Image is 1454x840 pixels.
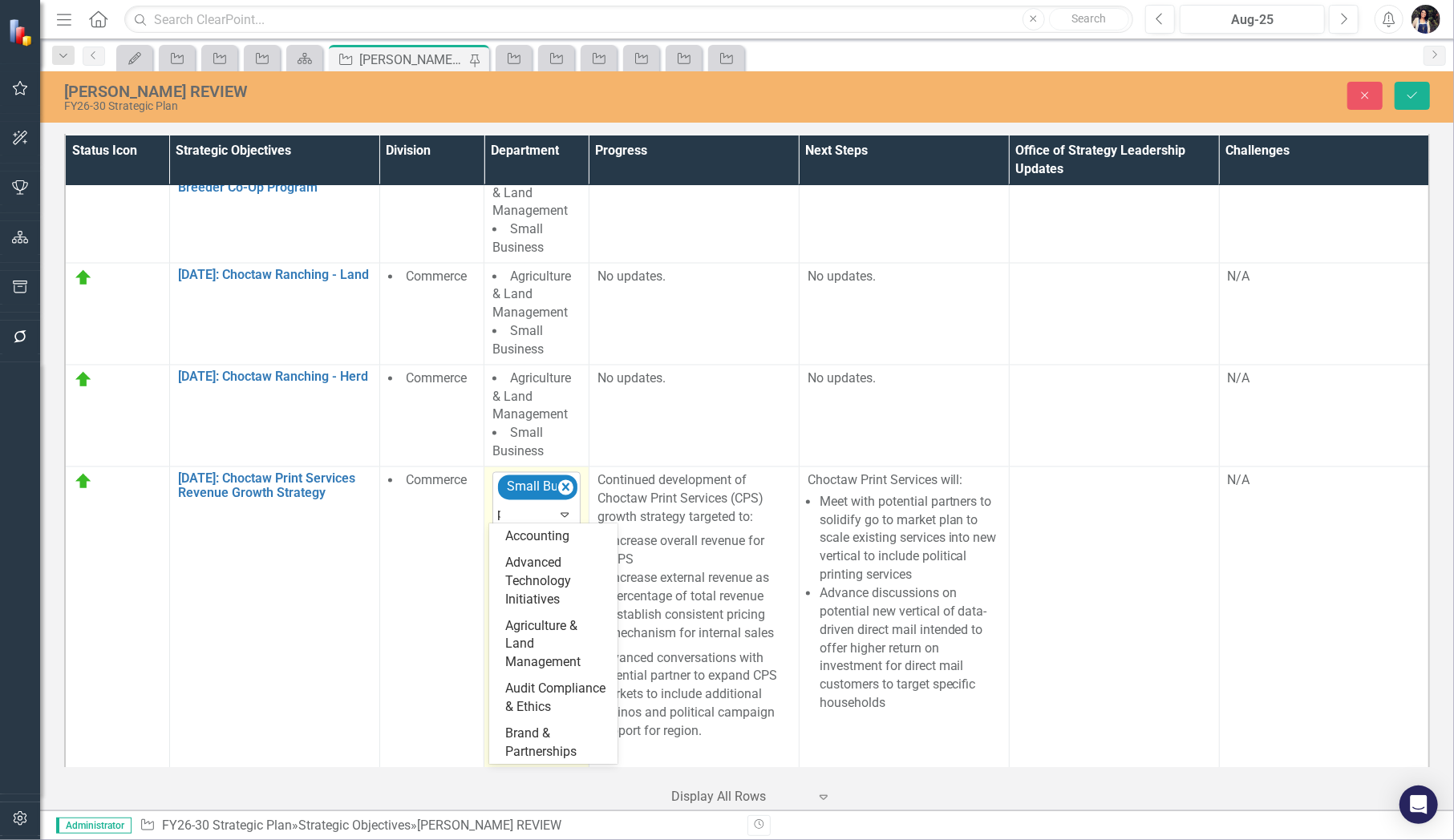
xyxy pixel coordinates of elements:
li: Increase external revenue as percentage of total revenue [610,570,791,607]
a: [DATE]: Choctaw Print Services Revenue Growth Strategy [178,472,371,500]
img: Layla Freeman [1411,5,1440,34]
button: Aug-25 [1180,5,1325,34]
span: Search [1071,12,1106,25]
img: On Target [74,269,93,288]
div: Brand & Partnerships [505,725,608,761]
span: Commerce [406,371,467,386]
li: Meet with potential partners to solidify go to market plan to scale existing services into new ve... [820,494,1001,585]
p: No updates. [808,269,1001,287]
div: [PERSON_NAME] REVIEW [359,50,465,70]
p: No updates. [808,370,1001,389]
a: [DATE]: Choctaw Ranching - Land [178,269,371,283]
div: Aug-25 [1185,10,1319,30]
div: [PERSON_NAME] REVIEW [417,818,561,833]
li: Increase overall revenue for CPS [610,533,791,570]
a: Strategic Objectives [298,818,411,833]
div: Accounting [505,527,608,546]
p: N/A [1228,472,1420,491]
span: Administrator [56,818,132,834]
div: Open Intercom Messenger [1399,785,1438,824]
div: [PERSON_NAME] REVIEW [64,83,832,100]
li: Establish consistent pricing mechanism for internal sales [610,607,791,644]
img: On Target [74,370,93,390]
span: Small Business [492,222,544,256]
div: » » [140,817,735,835]
img: ClearPoint Strategy [8,18,36,46]
span: Small Business [492,426,544,459]
p: N/A [1228,269,1420,287]
p: No updates. [597,370,791,389]
p: Choctaw Print Services will: [808,472,1001,491]
span: Agriculture & Land Management [492,269,571,321]
img: On Target [74,472,93,491]
div: Small Business [502,476,556,499]
p: Advanced conversations with potential partner to expand CPS markets to include additional casinos... [597,647,791,745]
span: Small Business [492,324,544,357]
p: No updates. [597,269,791,287]
span: Agriculture & Land Management [492,167,571,219]
span: Agriculture & Land Management [492,371,571,423]
p: N/A [1228,370,1420,389]
span: Commerce [406,269,467,285]
a: FY26-30 Strategic Plan [162,818,292,833]
a: [DATE]: Choctaw Ranching - Herd [178,370,371,385]
div: Remove Small Business [558,480,573,495]
div: FY26-30 Strategic Plan [64,100,832,112]
p: Continued development of Choctaw Print Services (CPS) growth strategy targeted to: [597,472,791,531]
li: Advance discussions on potential new vertical of data-driven direct mail intended to offer higher... [820,585,1001,713]
div: Agriculture & Land Management [505,617,608,672]
div: Advanced Technology Initiatives [505,554,608,609]
div: Audit Compliance & Ethics [505,680,608,717]
a: [DATE]: Choctaw Beef - Beef Breeder Co-Op Program [178,166,371,194]
input: Search ClearPoint... [124,6,1133,34]
span: Commerce [406,473,467,488]
button: Search [1049,8,1129,30]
